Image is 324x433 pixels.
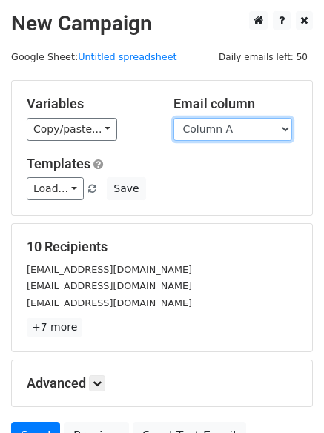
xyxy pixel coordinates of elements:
small: [EMAIL_ADDRESS][DOMAIN_NAME] [27,297,192,308]
a: +7 more [27,318,82,337]
h5: Advanced [27,375,297,391]
small: [EMAIL_ADDRESS][DOMAIN_NAME] [27,280,192,291]
h2: New Campaign [11,11,313,36]
a: Load... [27,177,84,200]
a: Copy/paste... [27,118,117,141]
h5: 10 Recipients [27,239,297,255]
a: Untitled spreadsheet [78,51,176,62]
span: Daily emails left: 50 [214,49,313,65]
button: Save [107,177,145,200]
a: Templates [27,156,90,171]
small: [EMAIL_ADDRESS][DOMAIN_NAME] [27,264,192,275]
h5: Variables [27,96,151,112]
small: Google Sheet: [11,51,177,62]
iframe: Chat Widget [250,362,324,433]
a: Daily emails left: 50 [214,51,313,62]
h5: Email column [173,96,298,112]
